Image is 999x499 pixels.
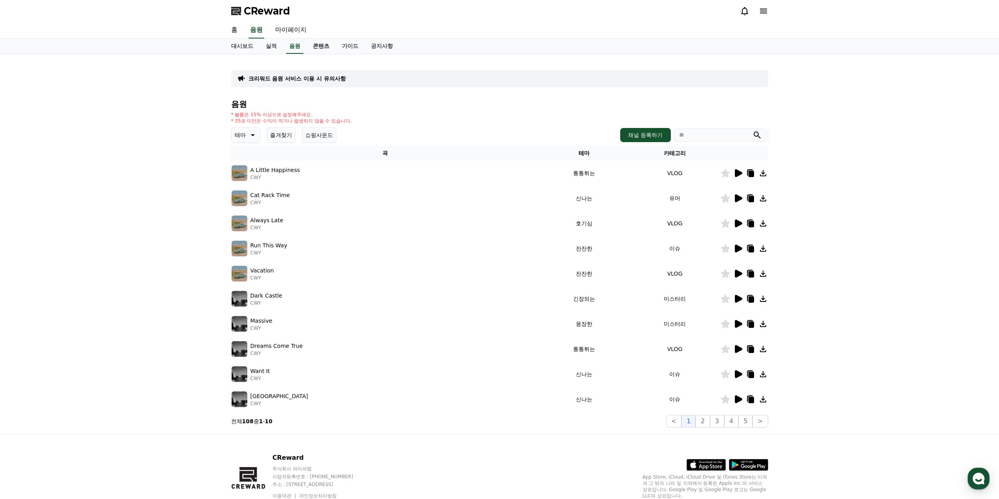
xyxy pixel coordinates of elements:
[539,161,630,186] td: 통통튀는
[232,291,247,307] img: music
[286,39,303,54] a: 음원
[539,362,630,387] td: 신나는
[231,100,768,108] h4: 음원
[231,5,290,17] a: CReward
[250,342,303,350] p: Dreams Come True
[250,166,300,174] p: A Little Happiness
[231,417,273,425] p: 전체 중 -
[250,300,282,306] p: CWY
[250,250,287,256] p: CWY
[539,146,630,161] th: 테마
[250,392,308,400] p: [GEOGRAPHIC_DATA]
[232,165,247,181] img: music
[272,453,368,462] p: CReward
[248,22,264,38] a: 음원
[250,350,303,356] p: CWY
[630,311,720,336] td: 미스터리
[232,266,247,281] img: music
[232,241,247,256] img: music
[272,466,368,472] p: 주식회사 와이피랩
[738,415,752,428] button: 5
[643,474,768,499] p: App Store, iCloud, iCloud Drive 및 iTunes Store는 미국과 그 밖의 나라 및 지역에서 등록된 Apple Inc.의 서비스 상표입니다. Goo...
[250,174,300,181] p: CWY
[231,146,539,161] th: 곡
[250,216,283,225] p: Always Late
[710,415,724,428] button: 3
[630,236,720,261] td: 이슈
[25,261,29,267] span: 홈
[630,211,720,236] td: VLOG
[244,5,290,17] span: CReward
[365,39,399,54] a: 공지사항
[2,249,52,269] a: 홈
[269,22,313,38] a: 마이페이지
[232,316,247,332] img: music
[630,336,720,362] td: VLOG
[299,493,337,499] a: 개인정보처리방침
[250,191,290,199] p: Cat Rack Time
[250,400,308,407] p: CWY
[752,415,768,428] button: >
[620,128,670,142] button: 채널 등록하기
[231,127,260,143] button: 테마
[539,186,630,211] td: 신나는
[250,292,282,300] p: Dark Castle
[265,418,272,424] strong: 10
[232,341,247,357] img: music
[630,146,720,161] th: 카테고리
[250,275,274,281] p: CWY
[302,127,336,143] button: 쇼핑사운드
[231,118,352,124] p: * 35초 미만은 수익이 적거나 발생하지 않을 수 있습니다.
[539,261,630,286] td: 잔잔한
[539,387,630,412] td: 신나는
[630,161,720,186] td: VLOG
[250,317,272,325] p: Massive
[259,418,263,424] strong: 1
[232,216,247,231] img: music
[681,415,696,428] button: 1
[696,415,710,428] button: 2
[272,481,368,488] p: 주소 : [STREET_ADDRESS]
[539,336,630,362] td: 통통튀는
[630,186,720,211] td: 유머
[232,190,247,206] img: music
[248,75,346,82] a: 크리워드 음원 서비스 이용 시 유의사항
[52,249,101,269] a: 대화
[272,473,368,480] p: 사업자등록번호 : [PHONE_NUMBER]
[250,267,274,275] p: Vacation
[225,39,259,54] a: 대시보드
[336,39,365,54] a: 가이드
[630,286,720,311] td: 미스터리
[267,127,296,143] button: 즐겨찾기
[250,199,290,206] p: CWY
[250,325,272,331] p: CWY
[272,493,297,499] a: 이용약관
[250,375,270,382] p: CWY
[232,391,247,407] img: music
[235,130,246,141] p: 테마
[630,362,720,387] td: 이슈
[307,39,336,54] a: 콘텐츠
[72,261,81,267] span: 대화
[250,225,283,231] p: CWY
[666,415,681,428] button: <
[225,22,244,38] a: 홈
[242,418,254,424] strong: 108
[630,387,720,412] td: 이슈
[259,39,283,54] a: 실적
[630,261,720,286] td: VLOG
[539,236,630,261] td: 잔잔한
[539,286,630,311] td: 긴장되는
[539,311,630,336] td: 웅장한
[232,366,247,382] img: music
[121,261,131,267] span: 설정
[231,111,352,118] p: * 볼륨은 15% 이상으로 설정해주세요.
[101,249,151,269] a: 설정
[539,211,630,236] td: 호기심
[724,415,738,428] button: 4
[250,241,287,250] p: Run This Way
[250,367,270,375] p: Want It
